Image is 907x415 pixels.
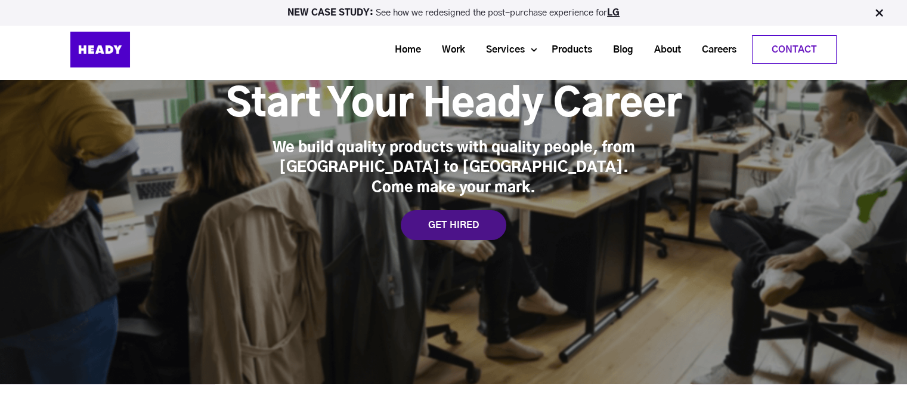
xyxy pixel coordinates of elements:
a: Home [380,39,427,61]
p: See how we redesigned the post-purchase experience for [5,8,902,17]
h1: Start Your Heady Career [226,81,682,129]
a: Blog [598,39,639,61]
strong: NEW CASE STUDY: [287,8,376,17]
img: Heady_Logo_Web-01 (1) [70,32,130,67]
a: About [639,39,687,61]
a: Products [537,39,598,61]
a: GET HIRED [401,210,506,240]
div: Navigation Menu [160,35,837,64]
img: Close Bar [873,7,885,19]
a: Services [471,39,531,61]
a: Work [427,39,471,61]
div: We build quality products with quality people, from [GEOGRAPHIC_DATA] to [GEOGRAPHIC_DATA]. Come ... [269,139,639,199]
a: Contact [753,36,836,63]
a: Careers [687,39,742,61]
a: LG [607,8,620,17]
